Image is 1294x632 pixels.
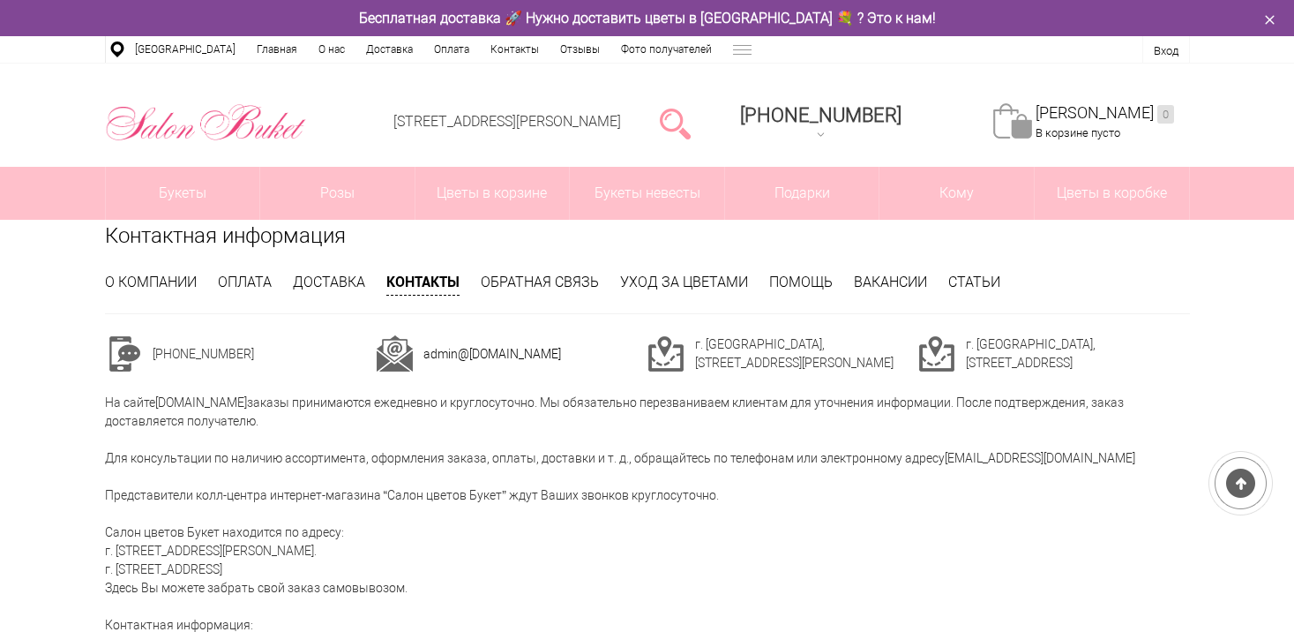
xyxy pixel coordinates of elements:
[1154,44,1178,57] a: Вход
[423,36,480,63] a: Оплата
[105,100,307,146] img: Цветы Нижний Новгород
[480,36,550,63] a: Контакты
[105,335,142,372] img: cont1.png
[918,335,955,372] img: cont3.png
[246,36,308,63] a: Главная
[155,395,247,410] a: [DOMAIN_NAME]
[308,36,355,63] a: О нас
[695,335,919,372] td: г. [GEOGRAPHIC_DATA], [STREET_ADDRESS][PERSON_NAME]
[647,335,684,372] img: cont3.png
[376,335,413,372] img: cont2.png
[481,274,599,290] a: Обратная связь
[386,272,460,296] a: Контакты
[879,167,1034,220] span: Кому
[415,167,570,220] a: Цветы в корзине
[769,274,833,290] a: Помощь
[355,36,423,63] a: Доставка
[393,113,621,130] a: [STREET_ADDRESS][PERSON_NAME]
[610,36,722,63] a: Фото получателей
[218,274,272,290] a: Оплата
[620,274,748,290] a: Уход за цветами
[1036,126,1120,139] span: В корзине пусто
[260,167,415,220] a: Розы
[105,220,1190,252] h1: Контактная информация
[1035,167,1189,220] a: Цветы в коробке
[423,347,458,361] a: admin
[458,347,561,361] a: @[DOMAIN_NAME]
[124,36,246,63] a: [GEOGRAPHIC_DATA]
[1157,105,1174,124] ins: 0
[106,167,260,220] a: Букеты
[740,104,901,126] div: [PHONE_NUMBER]
[725,167,879,220] a: Подарки
[293,274,365,290] a: Доставка
[570,167,724,220] a: Букеты невесты
[550,36,610,63] a: Отзывы
[948,274,1000,290] a: Статьи
[153,335,377,372] td: [PHONE_NUMBER]
[92,9,1203,27] div: Бесплатная доставка 🚀 Нужно доставить цветы в [GEOGRAPHIC_DATA] 💐 ? Это к нам!
[729,98,912,148] a: [PHONE_NUMBER]
[105,274,197,290] a: О компании
[945,451,1135,465] a: [EMAIL_ADDRESS][DOMAIN_NAME]
[1036,103,1174,124] a: [PERSON_NAME]
[966,335,1190,372] td: г. [GEOGRAPHIC_DATA], [STREET_ADDRESS]
[854,274,927,290] a: Вакансии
